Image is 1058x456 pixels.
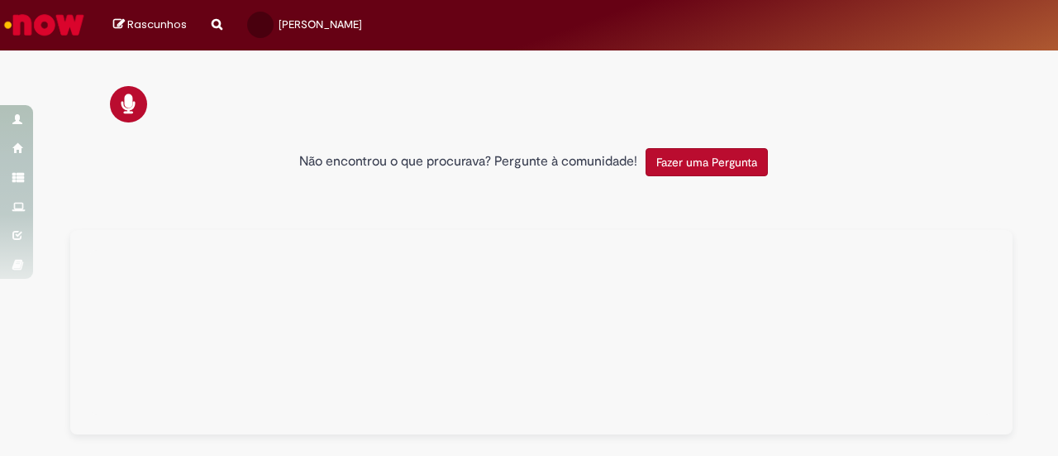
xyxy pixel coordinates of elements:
span: Rascunhos [127,17,187,32]
h2: Não encontrou o que procurava? Pergunte à comunidade! [299,155,637,170]
img: ServiceNow [2,8,87,41]
div: Tudo [70,230,1013,434]
a: Rascunhos [113,17,187,33]
span: [PERSON_NAME] [279,17,362,31]
button: Fazer uma Pergunta [646,148,768,176]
